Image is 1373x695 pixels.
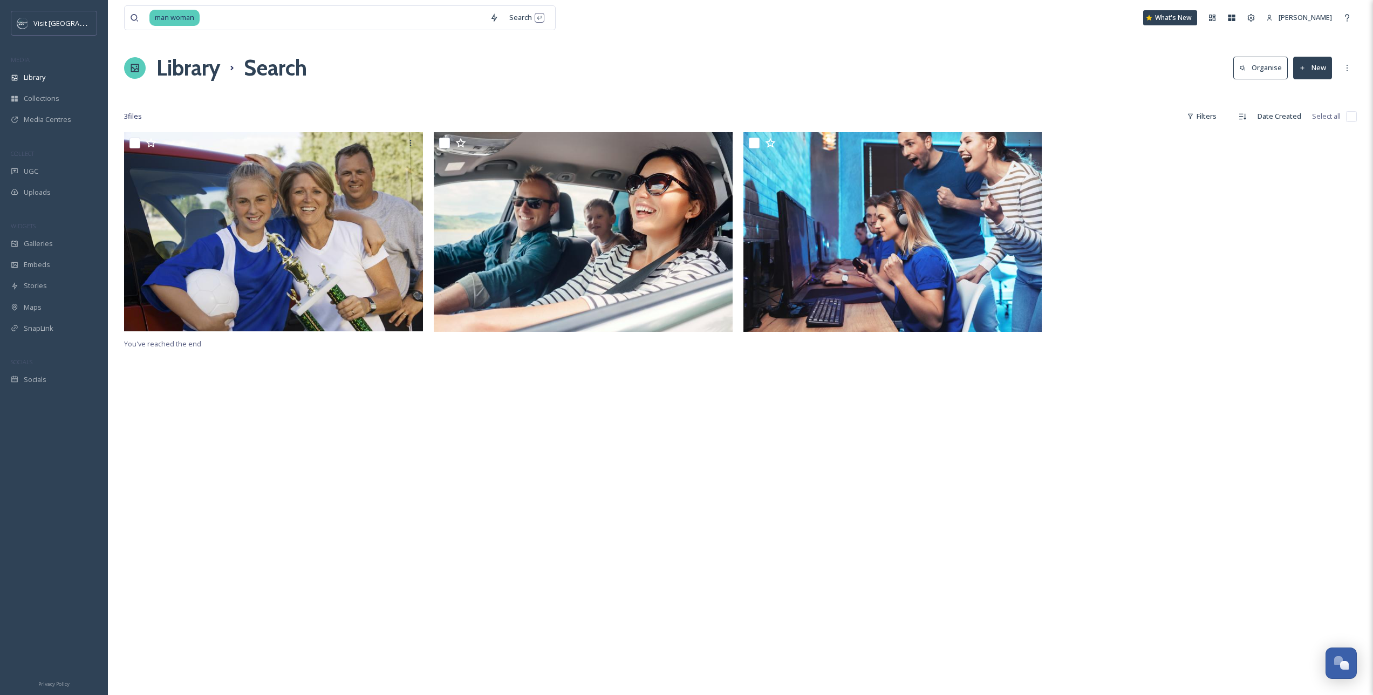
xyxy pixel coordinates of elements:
span: [PERSON_NAME] [1279,12,1332,22]
a: [PERSON_NAME] [1261,7,1337,28]
div: Date Created [1252,106,1307,127]
span: Media Centres [24,114,71,125]
button: Organise [1233,57,1288,79]
a: Privacy Policy [38,677,70,690]
span: You've reached the end [124,339,201,349]
span: Select all [1312,111,1341,121]
div: Filters [1181,106,1222,127]
button: New [1293,57,1332,79]
span: 3 file s [124,111,142,121]
span: COLLECT [11,149,34,158]
a: What's New [1143,10,1197,25]
span: SOCIALS [11,358,32,366]
span: Privacy Policy [38,680,70,687]
span: MEDIA [11,56,30,64]
img: AdobeStock_271097454.jpeg [743,132,1042,332]
span: Stories [24,281,47,291]
span: man woman [149,10,200,25]
span: Galleries [24,239,53,249]
span: UGC [24,166,38,176]
span: Library [24,72,45,83]
span: Uploads [24,187,51,197]
span: SnapLink [24,323,53,333]
span: WIDGETS [11,222,36,230]
span: Maps [24,302,42,312]
img: AdobeStock_196480638.jpeg [434,132,733,332]
span: Visit [GEOGRAPHIC_DATA] [33,18,117,28]
span: Embeds [24,260,50,270]
h1: Search [244,52,307,84]
img: c3es6xdrejuflcaqpovn.png [17,18,28,29]
div: Search [504,7,550,28]
a: Library [156,52,220,84]
span: Collections [24,93,59,104]
img: AdobeStock_129832072.jpeg [124,132,423,332]
button: Open Chat [1326,648,1357,679]
span: Socials [24,374,46,385]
